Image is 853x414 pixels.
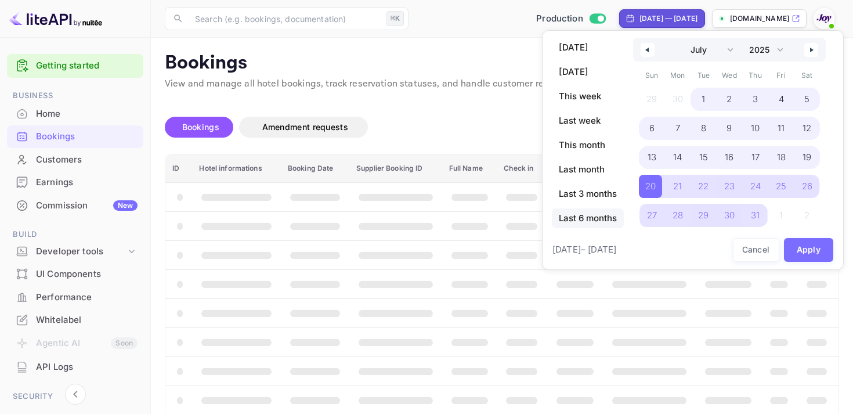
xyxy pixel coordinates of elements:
span: 9 [727,118,732,139]
button: 1 [691,85,717,108]
button: Last month [552,160,624,179]
span: Wed [717,66,743,85]
span: 7 [675,118,680,139]
span: Thu [742,66,768,85]
button: [DATE] [552,62,624,82]
button: Cancel [733,238,779,262]
span: 1 [702,89,705,110]
button: 27 [639,201,665,224]
button: 10 [742,114,768,137]
button: 29 [691,201,717,224]
button: 26 [794,172,820,195]
button: Last week [552,111,624,131]
button: 23 [717,172,743,195]
span: 4 [779,89,784,110]
span: 10 [751,118,760,139]
button: Apply [784,238,834,262]
span: Sun [639,66,665,85]
button: 4 [768,85,794,108]
span: 18 [777,147,786,168]
span: 15 [699,147,708,168]
button: 18 [768,143,794,166]
button: 20 [639,172,665,195]
span: 27 [647,205,657,226]
span: 26 [802,176,812,197]
span: 21 [673,176,682,197]
button: 17 [742,143,768,166]
span: 22 [698,176,709,197]
button: 25 [768,172,794,195]
button: 8 [691,114,717,137]
button: 31 [742,201,768,224]
span: 16 [725,147,733,168]
button: This month [552,135,624,155]
span: 3 [753,89,758,110]
button: 3 [742,85,768,108]
button: 24 [742,172,768,195]
span: Tue [691,66,717,85]
span: 23 [724,176,735,197]
span: 5 [804,89,809,110]
span: Fri [768,66,794,85]
span: 20 [645,176,656,197]
button: 15 [691,143,717,166]
span: 6 [649,118,655,139]
button: [DATE] [552,38,624,57]
span: 17 [751,147,760,168]
button: 2 [717,85,743,108]
button: 9 [717,114,743,137]
button: 14 [665,143,691,166]
button: 28 [665,201,691,224]
span: 14 [673,147,682,168]
button: 7 [665,114,691,137]
span: 31 [751,205,760,226]
button: This week [552,87,624,106]
span: 8 [701,118,706,139]
button: Last 3 months [552,184,624,204]
button: Last 6 months [552,208,624,228]
button: 11 [768,114,794,137]
button: 12 [794,114,820,137]
button: 21 [665,172,691,195]
span: 11 [778,118,785,139]
button: 5 [794,85,820,108]
span: Sat [794,66,820,85]
span: Mon [665,66,691,85]
span: 24 [750,176,761,197]
button: 6 [639,114,665,137]
span: 19 [803,147,811,168]
span: 29 [698,205,709,226]
button: 30 [717,201,743,224]
span: [DATE] – [DATE] [552,243,616,257]
span: 25 [776,176,786,197]
button: 16 [717,143,743,166]
button: 19 [794,143,820,166]
span: 13 [648,147,656,168]
button: 22 [691,172,717,195]
span: 28 [673,205,683,226]
span: 12 [803,118,811,139]
span: 2 [727,89,732,110]
span: 30 [724,205,735,226]
button: 13 [639,143,665,166]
